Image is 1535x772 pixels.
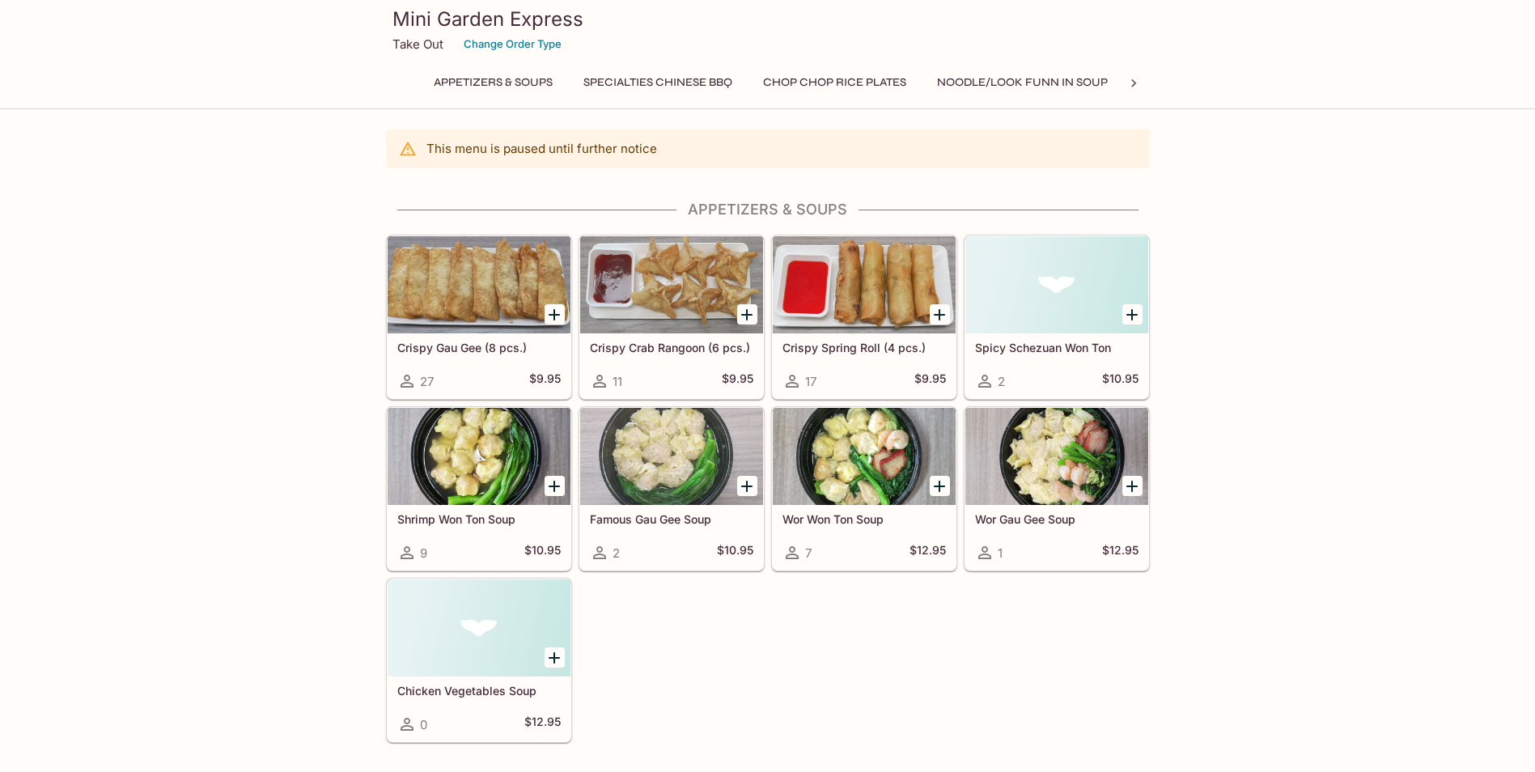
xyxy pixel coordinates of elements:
[1102,543,1139,562] h5: $12.95
[613,545,620,561] span: 2
[545,476,565,496] button: Add Shrimp Won Ton Soup
[575,71,741,94] button: Specialties Chinese BBQ
[545,304,565,324] button: Add Crispy Gau Gee (8 pcs.)
[910,543,946,562] h5: $12.95
[388,236,570,333] div: Crispy Gau Gee (8 pcs.)
[580,236,763,333] div: Crispy Crab Rangoon (6 pcs.)
[397,512,561,526] h5: Shrimp Won Ton Soup
[805,545,812,561] span: 7
[579,407,764,571] a: Famous Gau Gee Soup2$10.95
[772,407,956,571] a: Wor Won Ton Soup7$12.95
[529,371,561,391] h5: $9.95
[579,235,764,399] a: Crispy Crab Rangoon (6 pcs.)11$9.95
[388,408,570,505] div: Shrimp Won Ton Soup
[773,236,956,333] div: Crispy Spring Roll (4 pcs.)
[965,236,1148,333] div: Spicy Schezuan Won Ton
[975,512,1139,526] h5: Wor Gau Gee Soup
[392,36,443,52] p: Take Out
[387,235,571,399] a: Crispy Gau Gee (8 pcs.)27$9.95
[737,304,757,324] button: Add Crispy Crab Rangoon (6 pcs.)
[545,647,565,668] button: Add Chicken Vegetables Soup
[387,579,571,742] a: Chicken Vegetables Soup0$12.95
[965,407,1149,571] a: Wor Gau Gee Soup1$12.95
[722,371,753,391] h5: $9.95
[782,341,946,354] h5: Crispy Spring Roll (4 pcs.)
[590,512,753,526] h5: Famous Gau Gee Soup
[387,407,571,571] a: Shrimp Won Ton Soup9$10.95
[420,545,427,561] span: 9
[717,543,753,562] h5: $10.95
[425,71,562,94] button: Appetizers & Soups
[975,341,1139,354] h5: Spicy Schezuan Won Ton
[580,408,763,505] div: Famous Gau Gee Soup
[965,235,1149,399] a: Spicy Schezuan Won Ton2$10.95
[782,512,946,526] h5: Wor Won Ton Soup
[1122,476,1143,496] button: Add Wor Gau Gee Soup
[392,6,1143,32] h3: Mini Garden Express
[420,717,427,732] span: 0
[914,371,946,391] h5: $9.95
[426,141,657,156] p: This menu is paused until further notice
[754,71,915,94] button: Chop Chop Rice Plates
[524,715,561,734] h5: $12.95
[930,304,950,324] button: Add Crispy Spring Roll (4 pcs.)
[998,374,1005,389] span: 2
[1122,304,1143,324] button: Add Spicy Schezuan Won Ton
[928,71,1117,94] button: Noodle/Look Funn in Soup
[613,374,622,389] span: 11
[456,32,569,57] button: Change Order Type
[965,408,1148,505] div: Wor Gau Gee Soup
[420,374,434,389] span: 27
[397,341,561,354] h5: Crispy Gau Gee (8 pcs.)
[805,374,816,389] span: 17
[1102,371,1139,391] h5: $10.95
[930,476,950,496] button: Add Wor Won Ton Soup
[590,341,753,354] h5: Crispy Crab Rangoon (6 pcs.)
[524,543,561,562] h5: $10.95
[397,684,561,698] h5: Chicken Vegetables Soup
[388,579,570,677] div: Chicken Vegetables Soup
[772,235,956,399] a: Crispy Spring Roll (4 pcs.)17$9.95
[998,545,1003,561] span: 1
[386,201,1150,218] h4: Appetizers & Soups
[773,408,956,505] div: Wor Won Ton Soup
[737,476,757,496] button: Add Famous Gau Gee Soup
